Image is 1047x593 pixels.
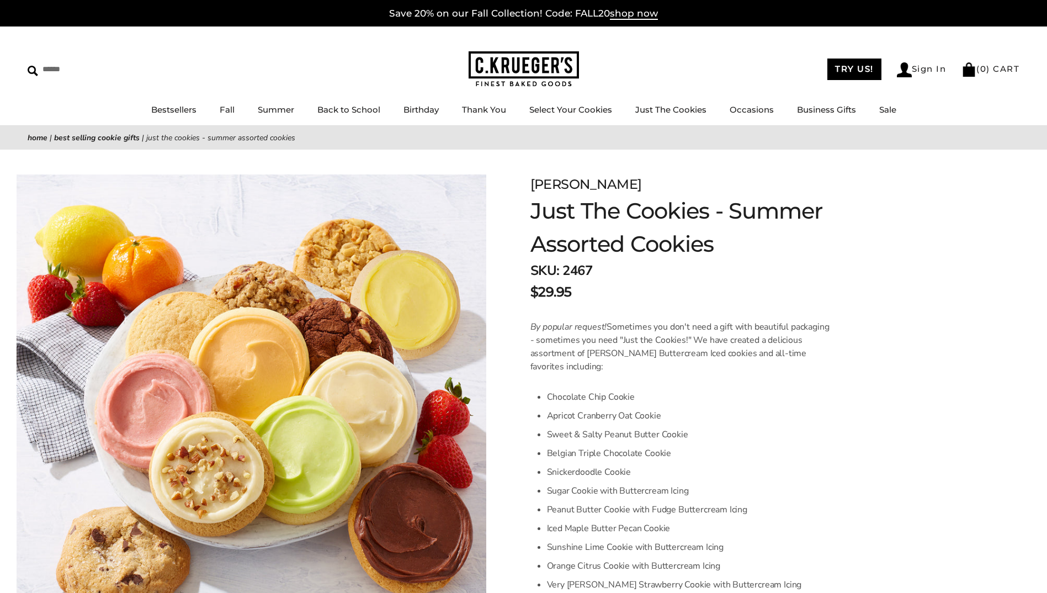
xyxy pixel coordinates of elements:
a: TRY US! [827,59,881,80]
li: Apricot Cranberry Oat Cookie [547,406,832,425]
div: [PERSON_NAME] [530,174,883,194]
a: Back to School [317,104,380,115]
span: shop now [610,8,658,20]
li: Orange Citrus Cookie with Buttercream Icing [547,557,832,575]
li: Snickerdoodle Cookie [547,463,832,481]
a: Home [28,133,47,143]
a: Summer [258,104,294,115]
strong: SKU: [530,262,560,279]
li: Peanut Butter Cookie with Fudge Buttercream Icing [547,500,832,519]
img: C.KRUEGER'S [469,51,579,87]
img: Bag [961,62,976,77]
a: Birthday [403,104,439,115]
span: 0 [980,63,987,74]
li: Sugar Cookie with Buttercream Icing [547,481,832,500]
span: | [50,133,52,143]
a: Fall [220,104,235,115]
a: (0) CART [961,63,1019,74]
a: Just The Cookies [635,104,706,115]
li: Iced Maple Butter Pecan Cookie [547,519,832,538]
a: Select Your Cookies [529,104,612,115]
img: Account [897,62,912,77]
span: | [142,133,144,143]
a: Save 20% on our Fall Collection! Code: FALL20shop now [389,8,658,20]
a: Business Gifts [797,104,856,115]
span: $29.95 [530,282,572,302]
a: Thank You [462,104,506,115]
span: 2467 [562,262,592,279]
li: Sweet & Salty Peanut Butter Cookie [547,425,832,444]
a: Bestsellers [151,104,196,115]
span: Just The Cookies - Summer Assorted Cookies [146,133,295,143]
a: Sign In [897,62,947,77]
img: Search [28,66,38,76]
li: Chocolate Chip Cookie [547,388,832,406]
li: Sunshine Lime Cookie with Buttercream Icing [547,538,832,557]
h1: Just The Cookies - Summer Assorted Cookies [530,194,883,261]
a: Occasions [730,104,774,115]
em: By popular request! [530,321,607,333]
a: Best Selling Cookie Gifts [54,133,140,143]
nav: breadcrumbs [28,131,1019,144]
li: Belgian Triple Chocolate Cookie [547,444,832,463]
input: Search [28,61,159,78]
p: Sometimes you don't need a gift with beautiful packaging - sometimes you need "Just the Cookies!"... [530,320,832,373]
a: Sale [879,104,896,115]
